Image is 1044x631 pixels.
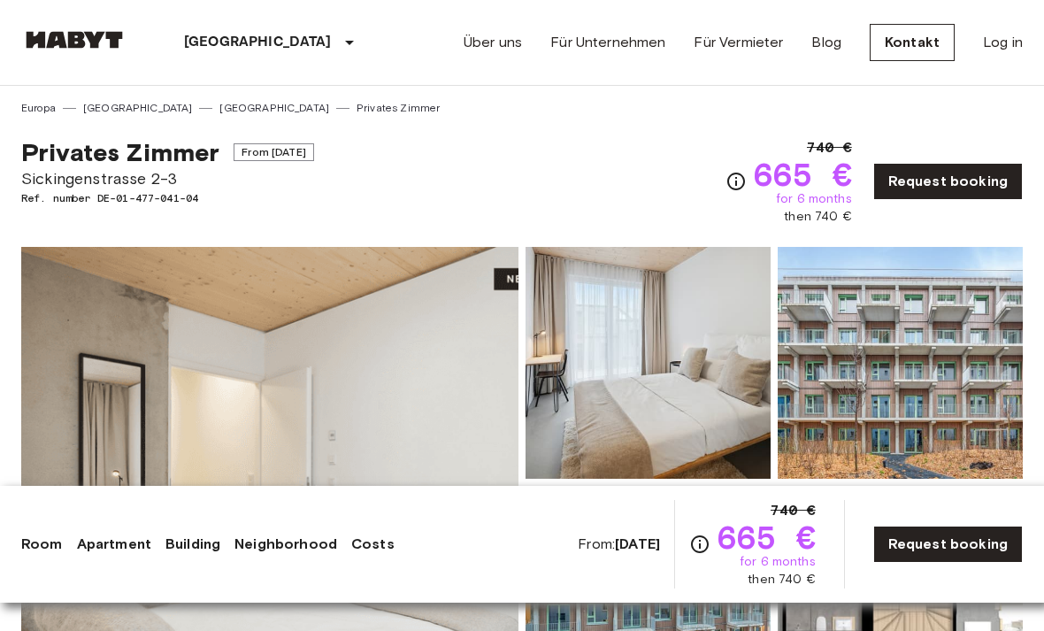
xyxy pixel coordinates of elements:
img: Picture of unit DE-01-477-041-04 [778,247,1023,479]
svg: Check cost overview for full price breakdown. Please note that discounts apply to new joiners onl... [689,534,710,555]
span: From [DATE] [234,143,314,161]
a: Über uns [464,32,522,53]
img: Picture of unit DE-01-477-041-04 [526,247,771,479]
span: then 740 € [784,208,852,226]
a: Apartment [77,534,151,555]
a: Costs [351,534,395,555]
a: Room [21,534,63,555]
a: Request booking [873,163,1023,200]
span: 740 € [807,137,852,158]
a: Request booking [873,526,1023,563]
a: Privates Zimmer [357,100,440,116]
a: Building [165,534,220,555]
span: then 740 € [748,571,816,589]
svg: Check cost overview for full price breakdown. Please note that discounts apply to new joiners onl... [725,171,747,192]
span: From: [578,535,660,554]
span: Sickingenstrasse 2-3 [21,167,314,190]
b: [DATE] [615,535,660,552]
span: Ref. number DE-01-477-041-04 [21,190,314,206]
a: [GEOGRAPHIC_DATA] [219,100,329,116]
span: Privates Zimmer [21,137,219,167]
span: for 6 months [740,553,816,571]
span: 665 € [754,158,852,190]
p: [GEOGRAPHIC_DATA] [184,32,332,53]
a: Blog [811,32,841,53]
a: [GEOGRAPHIC_DATA] [83,100,193,116]
span: 740 € [771,500,816,521]
a: Für Unternehmen [550,32,665,53]
a: Neighborhood [234,534,337,555]
img: Habyt [21,31,127,49]
a: Kontakt [870,24,955,61]
a: Für Vermieter [694,32,783,53]
span: for 6 months [776,190,852,208]
a: Log in [983,32,1023,53]
span: 665 € [718,521,816,553]
a: Europa [21,100,56,116]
